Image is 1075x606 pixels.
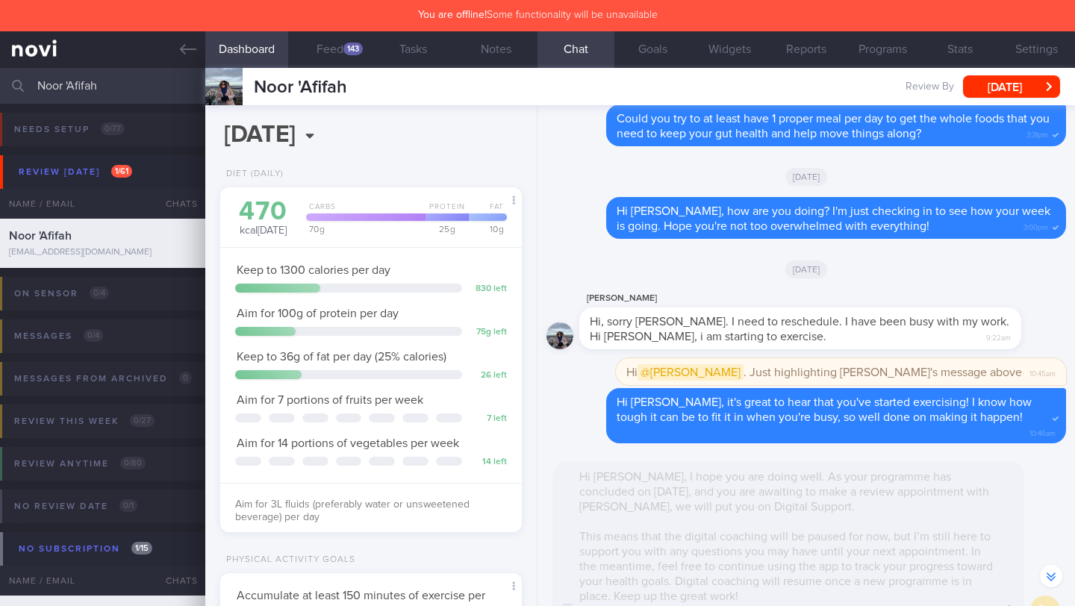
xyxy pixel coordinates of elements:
button: Stats [921,31,998,68]
span: 3:00pm [1023,219,1048,233]
span: 0 / 77 [101,122,125,135]
div: 830 left [470,284,507,295]
span: @[PERSON_NAME] [638,364,744,381]
span: Noor 'Afifah [254,78,347,96]
span: 0 / 27 [130,414,155,427]
span: Could you try to at least have 1 proper meal per day to get the whole foods that you need to keep... [617,113,1050,140]
button: Goals [614,31,691,68]
span: Noor 'Afifah [9,230,72,242]
button: Feed [288,31,371,68]
div: 26 left [470,370,507,381]
span: Hi . Just highlighting [PERSON_NAME]'s message above [626,364,1022,381]
div: [PERSON_NAME] [579,290,1066,307]
button: Programs [844,31,921,68]
span: Hi [PERSON_NAME], it's great to hear that you've started exercising! I know how tough it can be t... [617,396,1032,423]
span: 1 / 15 [131,542,152,555]
button: [DATE] [963,75,1060,98]
span: 3:31pm [1026,126,1048,140]
div: 25 g [421,225,468,234]
div: 70 g [302,225,426,234]
span: 9:22am [986,329,1011,343]
div: No subscription [15,539,156,559]
div: Carbs [302,202,426,221]
div: Review anytime [10,454,149,474]
div: Fat [464,202,508,221]
div: No review date [10,496,141,516]
div: [EMAIL_ADDRESS][DOMAIN_NAME] [9,247,196,258]
span: Review By [906,81,954,94]
div: 470 [235,199,291,225]
strong: You are offline! [418,10,487,20]
div: 75 g left [470,327,507,338]
div: On sensor [10,284,113,304]
div: Chats [146,566,205,596]
div: Messages [10,326,107,346]
button: Reports [768,31,845,68]
div: 14 left [470,457,507,468]
span: Keep to 1300 calories per day [237,264,390,276]
button: Notes [455,31,537,68]
span: Aim for 100g of protein per day [237,307,399,319]
button: Tasks [372,31,455,68]
span: 0 / 1 [119,499,137,512]
span: [DATE] [785,260,828,278]
div: Review [DATE] [15,162,136,182]
span: [DATE] [785,168,828,186]
div: 7 left [470,413,507,425]
button: Chat [537,31,614,68]
div: Physical Activity Goals [220,555,355,566]
div: 10 g [464,225,508,234]
span: 10:46am [1029,425,1056,439]
div: Review this week [10,411,158,431]
div: Protein [421,202,468,221]
button: Dashboard [205,31,288,68]
div: kcal [DATE] [235,199,291,238]
span: 0 [179,372,192,384]
span: Aim for 14 portions of vegetables per week [237,437,459,449]
span: Hi, sorry [PERSON_NAME]. I need to reschedule. I have been busy with my work. Hi [PERSON_NAME], i... [590,316,1009,343]
button: Settings [998,31,1075,68]
span: Keep to 36g of fat per day (25% calories) [237,351,446,363]
div: Chats [146,189,205,219]
span: Hi [PERSON_NAME], how are you doing? I'm just checking in to see how your week is going. Hope you... [617,205,1050,232]
button: Widgets [691,31,768,68]
span: 1 / 61 [111,165,132,178]
span: Aim for 7 portions of fruits per week [237,394,423,406]
span: 0 / 4 [84,329,103,342]
div: Diet (Daily) [220,169,284,180]
div: 143 [343,43,363,55]
span: 0 / 4 [90,287,109,299]
span: 0 / 80 [120,457,146,469]
div: Needs setup [10,119,128,140]
span: 10:45am [1029,365,1056,379]
div: Messages from Archived [10,369,196,389]
span: Aim for 3L fluids (preferably water or unsweetened beverage) per day [235,499,470,523]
